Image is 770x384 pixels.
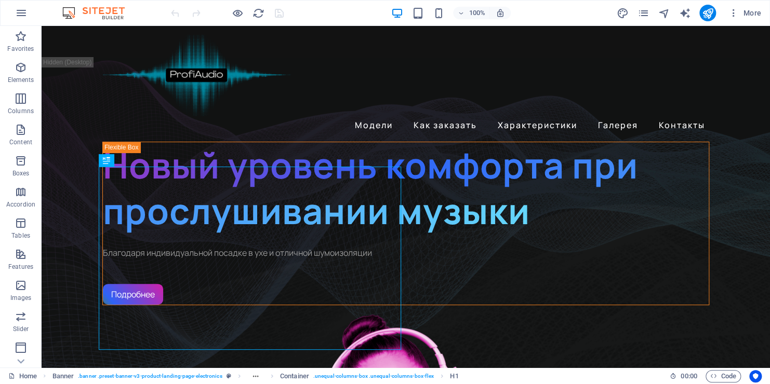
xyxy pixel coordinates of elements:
[10,294,32,302] p: Images
[450,370,458,382] span: Click to select. Double-click to edit
[7,45,34,53] p: Favorites
[616,7,628,19] i: Design (Ctrl+Alt+Y)
[9,138,32,146] p: Content
[60,7,138,19] img: Editor Logo
[12,169,30,177] p: Boxes
[616,7,629,19] button: design
[724,5,765,21] button: More
[701,7,713,19] i: Publish
[227,373,231,379] i: This element is a customizable preset
[670,370,697,382] h6: Session time
[52,370,459,382] nav: breadcrumb
[658,7,670,19] i: Navigator
[253,7,264,19] i: Reload page
[679,7,691,19] button: text_generator
[313,370,434,382] span: . unequal-columns-box .unequal-columns-box-flex
[699,5,716,21] button: publish
[6,200,35,209] p: Accordion
[679,7,691,19] i: AI Writer
[8,76,34,84] p: Elements
[637,7,649,19] button: pages
[280,370,309,382] span: Click to select. Double-click to edit
[78,370,222,382] span: . banner .preset-banner-v3-product-landing-page-electronics
[710,370,736,382] span: Code
[8,107,34,115] p: Columns
[8,263,33,271] p: Features
[52,370,74,382] span: Click to select. Double-click to edit
[252,7,264,19] button: reload
[658,7,670,19] button: navigator
[453,7,490,19] button: 100%
[688,372,689,380] span: :
[681,370,697,382] span: 00 00
[469,7,485,19] h6: 100%
[13,325,29,333] p: Slider
[637,7,649,19] i: Pages (Ctrl+Alt+S)
[11,231,30,240] p: Tables
[496,8,505,18] i: On resize automatically adjust zoom level to fit chosen device.
[8,370,37,382] a: Click to cancel selection. Double-click to open Pages
[749,370,762,382] button: Usercentrics
[728,8,761,18] span: More
[231,7,244,19] button: Click here to leave preview mode and continue editing
[706,370,741,382] button: Code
